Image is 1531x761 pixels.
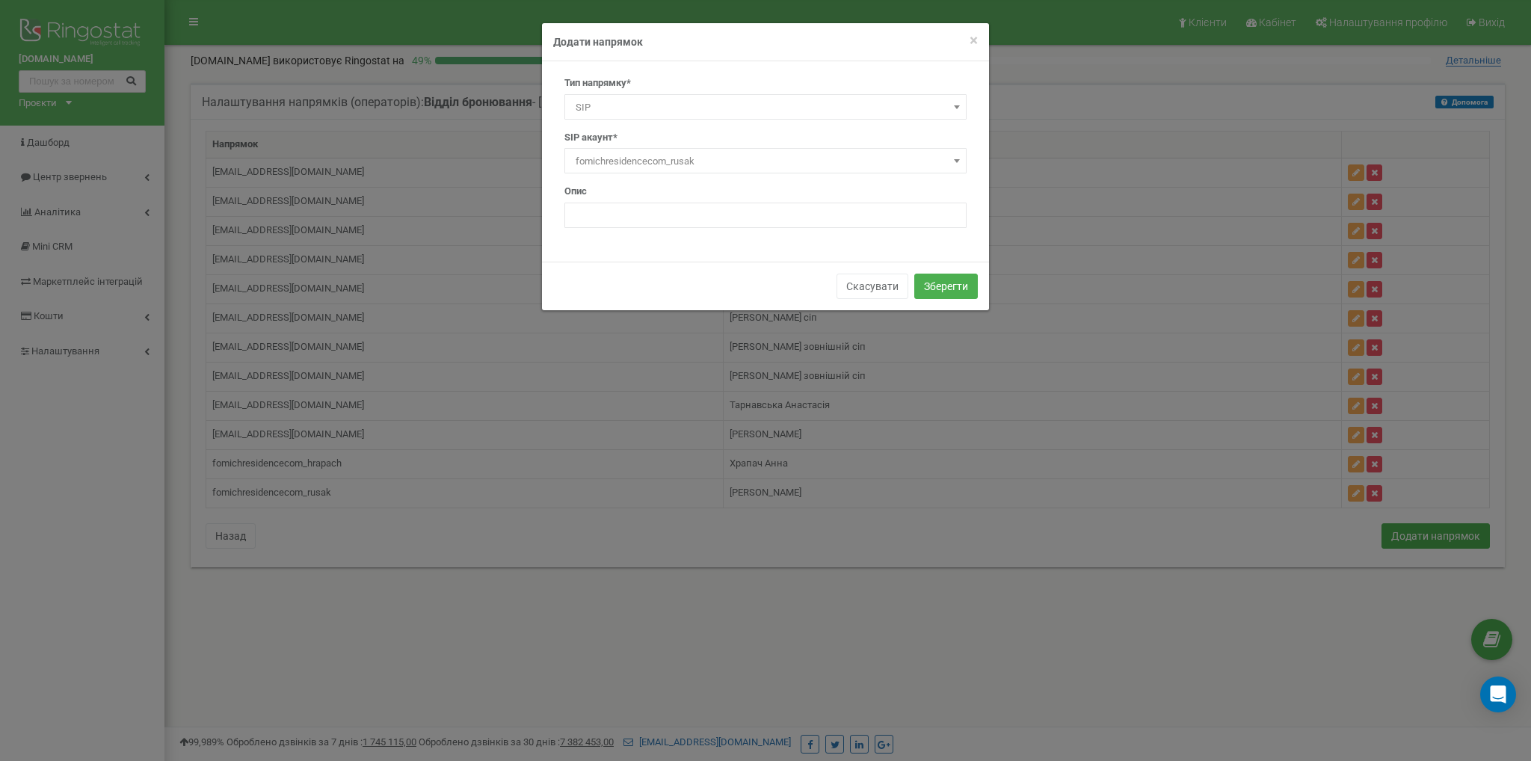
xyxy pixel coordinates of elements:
[553,34,978,49] h4: Додати напрямок
[570,151,961,172] span: fomichresidencecom_rusak
[564,185,587,199] label: Опис
[970,31,978,49] span: ×
[914,274,978,299] button: Зберегти
[564,94,967,120] span: SIP
[570,97,961,118] span: SIP
[564,131,617,145] label: SIP акаунт*
[837,274,908,299] button: Скасувати
[564,76,631,90] label: Тип напрямку*
[1480,677,1516,712] div: Open Intercom Messenger
[564,148,967,173] span: fomichresidencecom_rusak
